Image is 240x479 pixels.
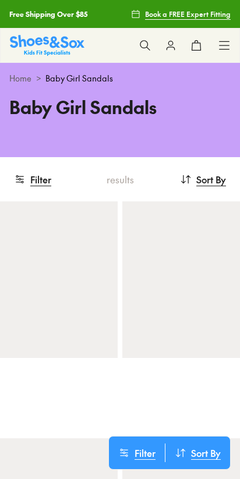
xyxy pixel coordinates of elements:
div: > [9,72,231,84]
span: Book a FREE Expert Fitting [145,9,231,19]
button: Sort By [180,166,226,192]
span: Sort By [191,446,221,460]
a: Shoes & Sox [10,35,84,55]
a: Book a FREE Expert Fitting [131,3,231,24]
span: Baby Girl Sandals [45,72,113,84]
button: Filter [14,166,51,192]
h1: Baby Girl Sandals [9,94,231,120]
a: Home [9,72,31,84]
button: Filter [109,443,165,462]
img: SNS_Logo_Responsive.svg [10,35,84,55]
span: Sort By [196,172,226,186]
button: Sort By [165,443,230,462]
